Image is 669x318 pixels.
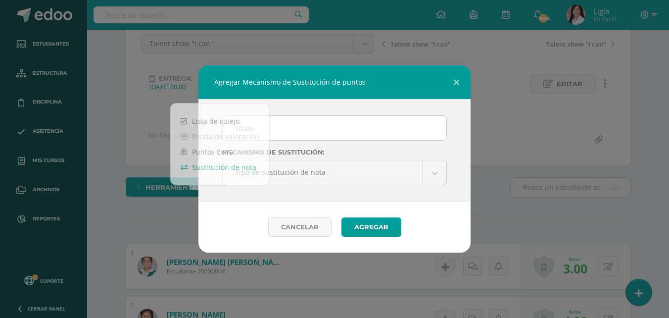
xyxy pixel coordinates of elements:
[171,113,269,129] a: Lista de cotejo
[171,159,269,175] a: Sustitución de nota
[341,217,401,237] button: Agregar
[171,144,269,159] a: Puntos Extra
[223,116,446,140] input: Título
[222,149,447,156] label: Mecanismo de sustitución:
[442,65,471,99] button: Close (Esc)
[235,160,410,184] span: Tipo de sustitución de nota
[198,65,471,99] div: Agregar Mecanismo de Sustitución de puntos
[268,217,332,237] a: Cancelar
[171,129,269,144] a: Escala de valoración
[223,160,446,185] a: Tipo de sustitución de nota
